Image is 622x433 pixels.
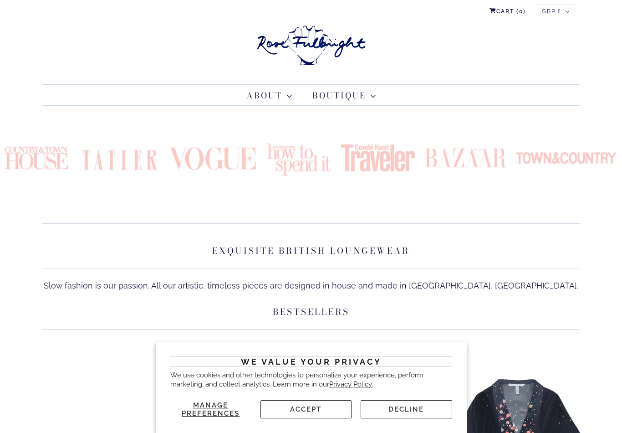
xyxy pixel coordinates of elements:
[519,8,523,15] span: 0
[312,89,376,102] a: Boutique
[182,401,240,418] span: Manage preferences
[246,89,292,102] a: About
[489,5,526,18] a: Cart (0)
[361,400,452,418] button: Decline
[42,301,580,330] h2: Bestsellers
[170,356,452,367] h2: We value your privacy
[42,240,580,268] h2: Exquisite British Loungewear
[170,400,251,418] button: Manage preferences
[260,400,352,418] button: Accept
[42,278,580,294] p: Slow fashion is our passion. All our artistic, timeless pieces are designed in house and made in ...
[170,371,452,389] p: We use cookies and other technologies to personalize your experience, perform marketing, and coll...
[537,5,575,18] button: GBP £
[329,380,373,388] a: Privacy Policy.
